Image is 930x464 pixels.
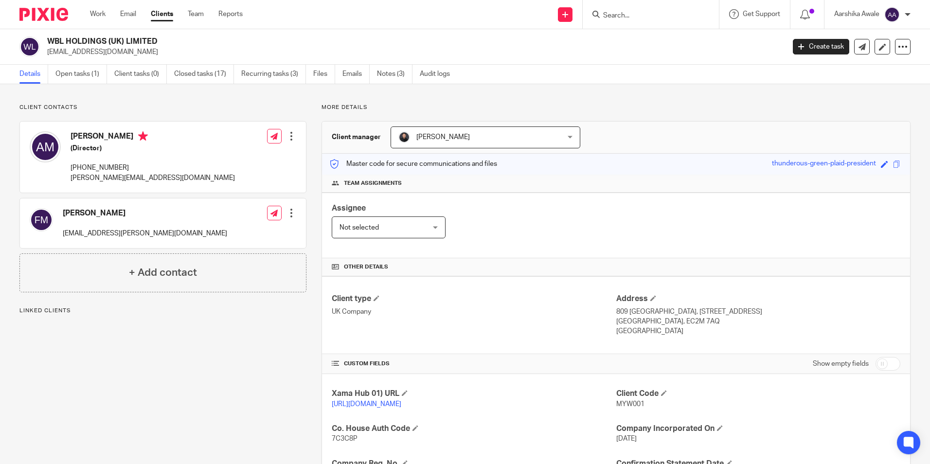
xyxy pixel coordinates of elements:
[616,401,644,408] span: MYW001
[188,9,204,19] a: Team
[377,65,412,84] a: Notes (3)
[616,435,637,442] span: [DATE]
[772,159,876,170] div: thunderous-green-plaid-president
[332,435,358,442] span: 7C3C8P
[120,9,136,19] a: Email
[129,265,197,280] h4: + Add contact
[332,307,616,317] p: UK Company
[616,294,900,304] h4: Address
[218,9,243,19] a: Reports
[602,12,690,20] input: Search
[793,39,849,54] a: Create task
[71,131,235,143] h4: [PERSON_NAME]
[834,9,879,19] p: Aarshika Awale
[138,131,148,141] i: Primary
[342,65,370,84] a: Emails
[332,424,616,434] h4: Co. House Auth Code
[63,208,227,218] h4: [PERSON_NAME]
[47,47,778,57] p: [EMAIL_ADDRESS][DOMAIN_NAME]
[743,11,780,18] span: Get Support
[63,229,227,238] p: [EMAIL_ADDRESS][PERSON_NAME][DOMAIN_NAME]
[174,65,234,84] a: Closed tasks (17)
[616,317,900,326] p: [GEOGRAPHIC_DATA], EC2M 7AQ
[332,294,616,304] h4: Client type
[340,224,379,231] span: Not selected
[151,9,173,19] a: Clients
[416,134,470,141] span: [PERSON_NAME]
[332,401,401,408] a: [URL][DOMAIN_NAME]
[616,307,900,317] p: 809 [GEOGRAPHIC_DATA], [STREET_ADDRESS]
[90,9,106,19] a: Work
[332,132,381,142] h3: Client manager
[332,389,616,399] h4: Xama Hub 01) URL
[344,263,388,271] span: Other details
[19,307,306,315] p: Linked clients
[813,359,869,369] label: Show empty fields
[332,360,616,368] h4: CUSTOM FIELDS
[19,36,40,57] img: svg%3E
[30,208,53,232] img: svg%3E
[344,179,402,187] span: Team assignments
[71,163,235,173] p: [PHONE_NUMBER]
[332,204,366,212] span: Assignee
[19,104,306,111] p: Client contacts
[241,65,306,84] a: Recurring tasks (3)
[71,143,235,153] h5: (Director)
[420,65,457,84] a: Audit logs
[71,173,235,183] p: [PERSON_NAME][EMAIL_ADDRESS][DOMAIN_NAME]
[47,36,632,47] h2: WBL HOLDINGS (UK) LIMITED
[322,104,911,111] p: More details
[19,8,68,21] img: Pixie
[329,159,497,169] p: Master code for secure communications and files
[19,65,48,84] a: Details
[114,65,167,84] a: Client tasks (0)
[616,326,900,336] p: [GEOGRAPHIC_DATA]
[313,65,335,84] a: Files
[30,131,61,162] img: svg%3E
[616,389,900,399] h4: Client Code
[616,424,900,434] h4: Company Incorporated On
[884,7,900,22] img: svg%3E
[398,131,410,143] img: My%20Photo.jpg
[55,65,107,84] a: Open tasks (1)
